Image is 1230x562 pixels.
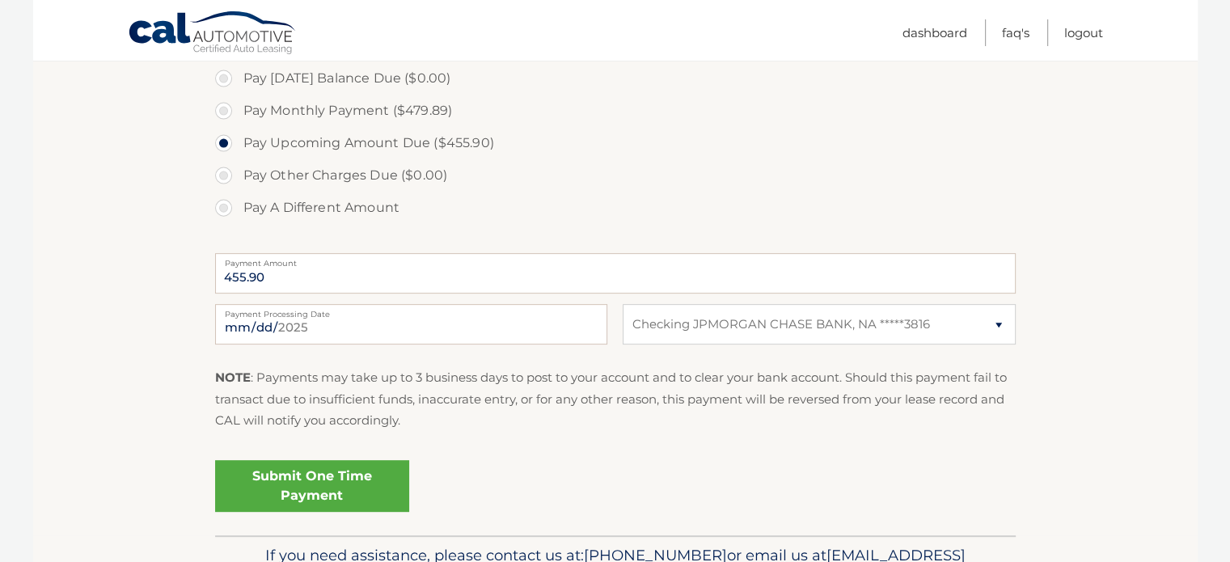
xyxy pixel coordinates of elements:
[215,253,1016,294] input: Payment Amount
[215,253,1016,266] label: Payment Amount
[215,192,1016,224] label: Pay A Different Amount
[128,11,298,57] a: Cal Automotive
[215,159,1016,192] label: Pay Other Charges Due ($0.00)
[1002,19,1029,46] a: FAQ's
[215,460,409,512] a: Submit One Time Payment
[215,62,1016,95] label: Pay [DATE] Balance Due ($0.00)
[215,304,607,344] input: Payment Date
[215,127,1016,159] label: Pay Upcoming Amount Due ($455.90)
[902,19,967,46] a: Dashboard
[215,95,1016,127] label: Pay Monthly Payment ($479.89)
[1064,19,1103,46] a: Logout
[215,367,1016,431] p: : Payments may take up to 3 business days to post to your account and to clear your bank account....
[215,370,251,385] strong: NOTE
[215,304,607,317] label: Payment Processing Date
